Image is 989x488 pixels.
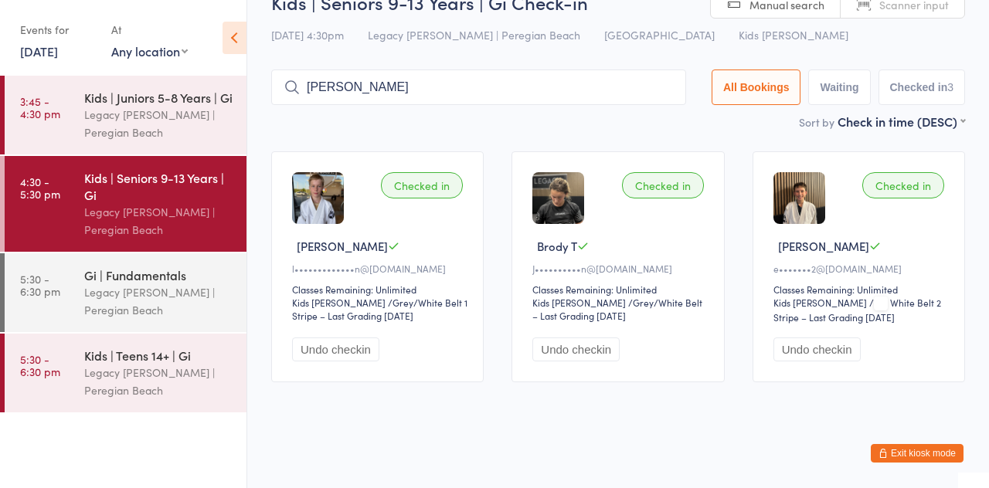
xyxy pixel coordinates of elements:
[773,283,949,296] div: Classes Remaining: Unlimited
[622,172,704,198] div: Checked in
[532,262,708,275] div: J••••••••••n@[DOMAIN_NAME]
[292,283,467,296] div: Classes Remaining: Unlimited
[111,17,188,42] div: At
[773,337,861,361] button: Undo checkin
[292,296,386,309] div: Kids [PERSON_NAME]
[879,69,966,105] button: Checked in3
[773,262,949,275] div: e•••••••2@[DOMAIN_NAME]
[20,175,60,200] time: 4:30 - 5:30 pm
[773,296,867,309] div: Kids [PERSON_NAME]
[799,114,834,130] label: Sort by
[532,283,708,296] div: Classes Remaining: Unlimited
[84,203,233,239] div: Legacy [PERSON_NAME] | Peregian Beach
[20,42,58,59] a: [DATE]
[778,238,869,254] span: [PERSON_NAME]
[5,253,246,332] a: 5:30 -6:30 pmGi | FundamentalsLegacy [PERSON_NAME] | Peregian Beach
[532,296,626,309] div: Kids [PERSON_NAME]
[838,113,965,130] div: Check in time (DESC)
[871,444,964,463] button: Exit kiosk mode
[84,283,233,319] div: Legacy [PERSON_NAME] | Peregian Beach
[20,17,96,42] div: Events for
[5,156,246,252] a: 4:30 -5:30 pmKids | Seniors 9-13 Years | GiLegacy [PERSON_NAME] | Peregian Beach
[532,172,584,224] img: image1747812084.png
[773,172,825,224] img: image1750142685.png
[808,69,870,105] button: Waiting
[84,106,233,141] div: Legacy [PERSON_NAME] | Peregian Beach
[532,296,702,322] span: / Grey/White Belt – Last Grading [DATE]
[84,169,233,203] div: Kids | Seniors 9-13 Years | Gi
[20,95,60,120] time: 3:45 - 4:30 pm
[84,266,233,283] div: Gi | Fundamentals
[739,27,848,42] span: Kids [PERSON_NAME]
[292,296,467,322] span: / Grey/White Belt 1 Stripe – Last Grading [DATE]
[537,238,577,254] span: Brody T
[20,353,60,378] time: 5:30 - 6:30 pm
[368,27,580,42] span: Legacy [PERSON_NAME] | Peregian Beach
[271,27,344,42] span: [DATE] 4:30pm
[271,69,686,105] input: Search
[712,69,801,105] button: All Bookings
[20,273,60,297] time: 5:30 - 6:30 pm
[292,172,344,224] img: image1737445853.png
[297,238,388,254] span: [PERSON_NAME]
[947,81,953,93] div: 3
[84,347,233,364] div: Kids | Teens 14+ | Gi
[84,89,233,106] div: Kids | Juniors 5-8 Years | Gi
[532,337,620,361] button: Undo checkin
[292,262,467,275] div: l•••••••••••••n@[DOMAIN_NAME]
[862,172,944,198] div: Checked in
[381,172,463,198] div: Checked in
[5,76,246,154] a: 3:45 -4:30 pmKids | Juniors 5-8 Years | GiLegacy [PERSON_NAME] | Peregian Beach
[292,337,379,361] button: Undo checkin
[111,42,188,59] div: Any location
[604,27,715,42] span: [GEOGRAPHIC_DATA]
[84,364,233,399] div: Legacy [PERSON_NAME] | Peregian Beach
[5,334,246,412] a: 5:30 -6:30 pmKids | Teens 14+ | GiLegacy [PERSON_NAME] | Peregian Beach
